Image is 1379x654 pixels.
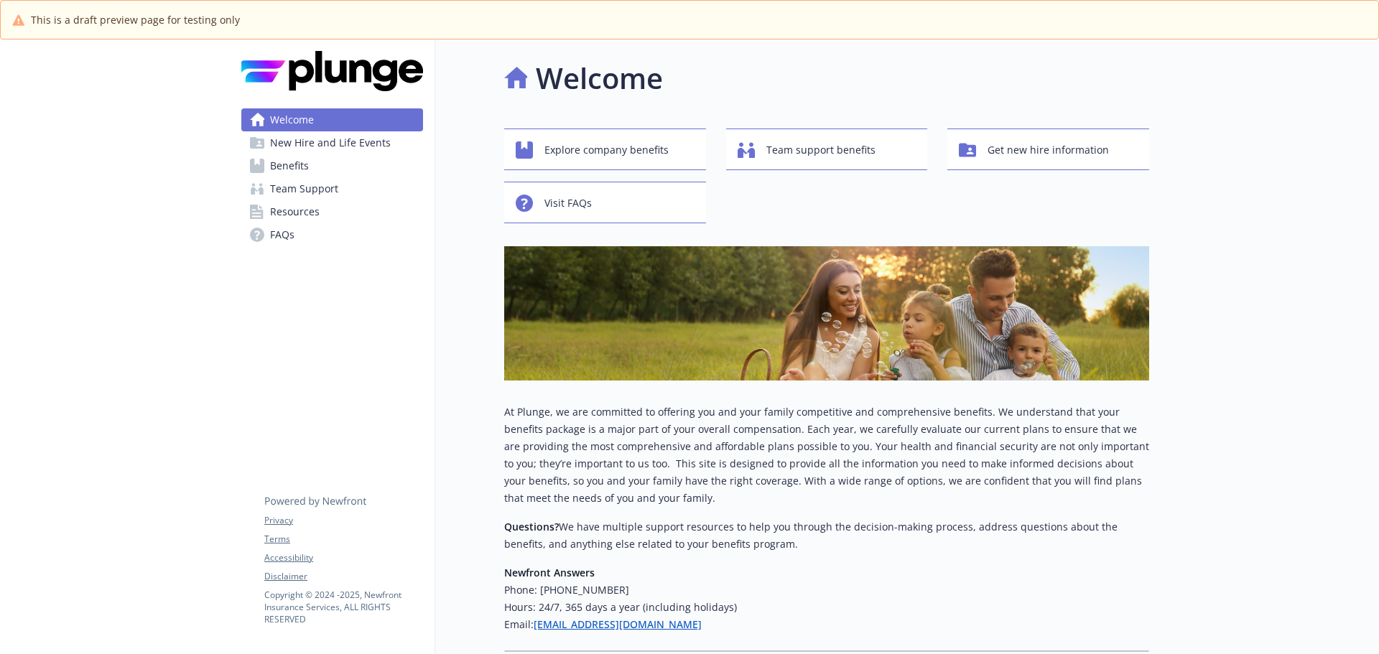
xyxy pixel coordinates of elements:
img: overview page banner [504,246,1149,380]
p: At Plunge, we are committed to offering you and your family competitive and comprehensive benefit... [504,403,1149,507]
span: Benefits [270,154,309,177]
a: [EMAIL_ADDRESS][DOMAIN_NAME] [534,617,702,631]
strong: Questions? [504,520,559,533]
a: Privacy [264,514,422,527]
strong: Newfront Answers [504,566,595,579]
span: Get new hire information [988,136,1109,164]
h6: Hours: 24/7, 365 days a year (including holidays)​ [504,599,1149,616]
a: Welcome [241,108,423,131]
span: Visit FAQs [544,190,592,217]
span: Team support benefits [766,136,876,164]
a: Team Support [241,177,423,200]
span: Explore company benefits [544,136,669,164]
button: Explore company benefits [504,129,706,170]
a: Terms [264,533,422,546]
h1: Welcome [536,57,663,100]
a: New Hire and Life Events [241,131,423,154]
span: New Hire and Life Events [270,131,391,154]
button: Visit FAQs [504,182,706,223]
span: This is a draft preview page for testing only [31,12,240,27]
a: Accessibility [264,551,422,564]
h6: Email: [504,616,1149,633]
button: Get new hire information [947,129,1149,170]
a: FAQs [241,223,423,246]
p: We have multiple support resources to help you through the decision-making process, address quest... [504,518,1149,553]
a: Disclaimer [264,570,422,583]
span: Resources [270,200,320,223]
h6: Phone: [PHONE_NUMBER] [504,581,1149,599]
span: Welcome [270,108,314,131]
a: Benefits [241,154,423,177]
a: Resources [241,200,423,223]
span: FAQs [270,223,294,246]
button: Team support benefits [726,129,928,170]
span: Team Support [270,177,338,200]
p: Copyright © 2024 - 2025 , Newfront Insurance Services, ALL RIGHTS RESERVED [264,589,422,625]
